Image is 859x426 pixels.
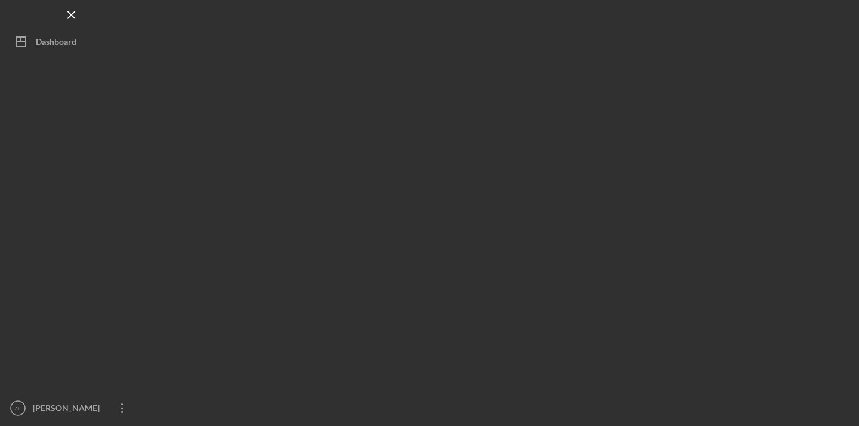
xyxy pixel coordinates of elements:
div: [PERSON_NAME] [30,396,107,423]
div: Dashboard [36,30,76,57]
button: JL[PERSON_NAME] [6,396,137,420]
text: JL [15,405,21,412]
button: Dashboard [6,30,137,54]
